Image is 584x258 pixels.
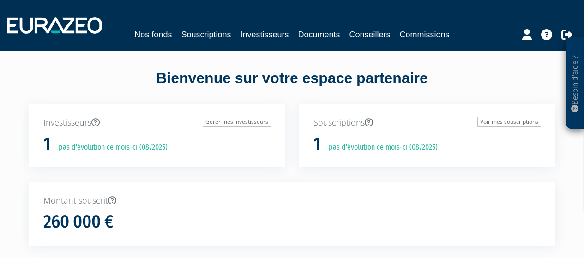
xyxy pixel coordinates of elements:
[322,142,438,153] p: pas d'évolution ce mois-ci (08/2025)
[313,134,321,154] h1: 1
[570,42,580,125] p: Besoin d'aide ?
[181,28,231,41] a: Souscriptions
[298,28,340,41] a: Documents
[477,117,541,127] a: Voir mes souscriptions
[43,212,114,232] h1: 260 000 €
[43,117,271,129] p: Investisseurs
[313,117,541,129] p: Souscriptions
[203,117,271,127] a: Gérer mes investisseurs
[43,195,541,207] p: Montant souscrit
[43,134,51,154] h1: 1
[349,28,391,41] a: Conseillers
[400,28,450,41] a: Commissions
[7,17,102,34] img: 1732889491-logotype_eurazeo_blanc_rvb.png
[22,68,562,104] div: Bienvenue sur votre espace partenaire
[134,28,172,41] a: Nos fonds
[52,142,168,153] p: pas d'évolution ce mois-ci (08/2025)
[240,28,289,41] a: Investisseurs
